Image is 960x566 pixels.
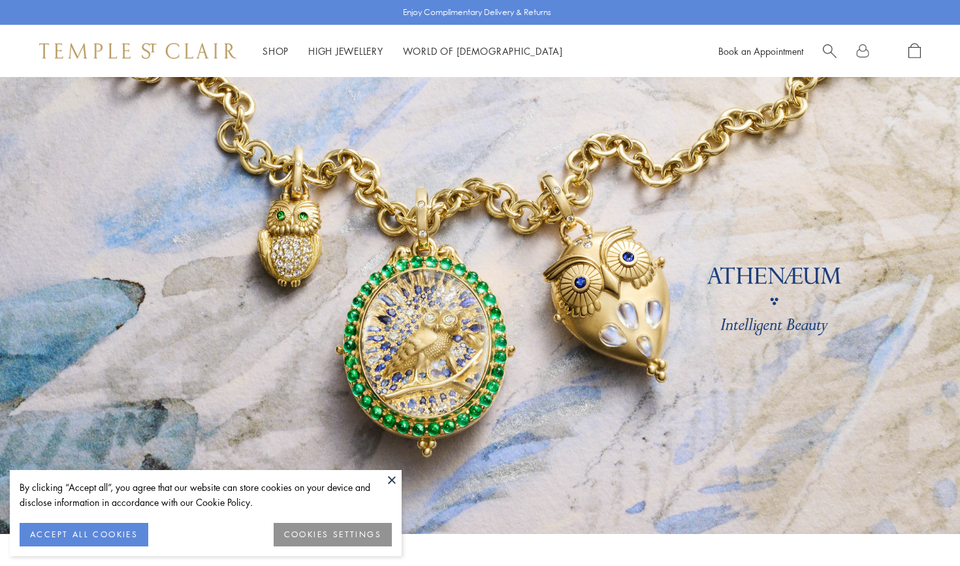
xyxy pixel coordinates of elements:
[823,43,837,59] a: Search
[908,43,921,59] a: Open Shopping Bag
[263,43,563,59] nav: Main navigation
[895,505,947,553] iframe: Gorgias live chat messenger
[39,43,236,59] img: Temple St. Clair
[403,6,551,19] p: Enjoy Complimentary Delivery & Returns
[308,44,383,57] a: High JewelleryHigh Jewellery
[20,480,392,510] div: By clicking “Accept all”, you agree that our website can store cookies on your device and disclos...
[274,523,392,546] button: COOKIES SETTINGS
[20,523,148,546] button: ACCEPT ALL COOKIES
[718,44,803,57] a: Book an Appointment
[263,44,289,57] a: ShopShop
[403,44,563,57] a: World of [DEMOGRAPHIC_DATA]World of [DEMOGRAPHIC_DATA]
